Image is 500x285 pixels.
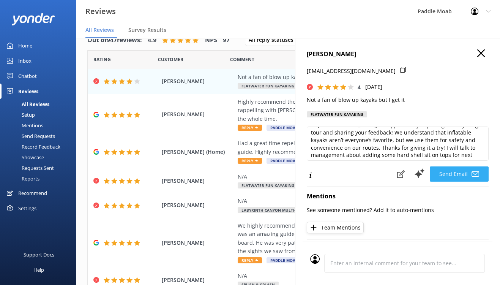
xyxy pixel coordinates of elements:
[238,197,437,205] div: N/A
[238,158,262,164] span: Reply
[18,68,37,84] div: Chatbot
[205,35,217,45] h4: NPS
[5,141,76,152] a: Record Feedback
[158,56,183,63] span: Date
[230,56,254,63] span: Question
[85,26,114,34] span: All Reviews
[18,53,32,68] div: Inbox
[238,73,437,81] div: Not a fan of blow up kayaks but I get it
[238,222,437,256] div: We highly recommend the Splish and Splash paddleboard tour with Santo. He was an amazing guide, s...
[162,148,234,156] span: [PERSON_NAME] (Home)
[238,272,437,280] div: N/A
[307,192,489,201] h4: Mentions
[162,77,234,85] span: [PERSON_NAME]
[5,120,76,131] a: Mentions
[238,125,262,131] span: Reply
[5,152,44,163] div: Showcase
[365,83,382,91] p: [DATE]
[310,254,320,264] img: user_profile.svg
[307,222,364,233] button: Team Mentions
[358,84,361,91] span: 4
[307,111,367,117] div: Flatwater Fun Kayaking
[5,120,43,131] div: Mentions
[5,163,76,173] a: Requests Sent
[18,201,36,216] div: Settings
[24,247,54,262] div: Support Docs
[128,26,166,34] span: Survey Results
[267,158,374,164] span: Paddle Moab- Raft, Kayak, SUP, and Canyon Co.
[238,139,437,156] div: Had a great time repelling and hiking. [PERSON_NAME] was a wonderful guide. Highly recommend this...
[18,38,32,53] div: Home
[477,49,485,58] button: Close
[5,99,49,109] div: All Reviews
[430,166,489,182] button: Send Email
[5,173,76,184] a: Reports
[87,35,142,45] h4: Out of 947 reviews:
[5,163,54,173] div: Requests Sent
[307,49,489,59] h4: [PERSON_NAME]
[162,177,234,185] span: [PERSON_NAME]
[85,5,116,17] h3: Reviews
[18,185,47,201] div: Recommend
[5,131,76,141] a: Send Requests
[238,257,262,263] span: Reply
[5,173,39,184] div: Reports
[307,96,489,104] p: Not a fan of blow up kayaks but I get it
[162,110,234,119] span: [PERSON_NAME]
[307,67,396,75] p: [EMAIL_ADDRESS][DOMAIN_NAME]
[162,239,234,247] span: [PERSON_NAME]
[148,35,156,45] h4: 4.9
[5,99,76,109] a: All Reviews
[33,262,44,277] div: Help
[5,109,76,120] a: Setup
[238,83,298,89] span: Flatwater Fun Kayaking
[5,141,60,152] div: Record Feedback
[162,201,234,209] span: [PERSON_NAME]
[5,152,76,163] a: Showcase
[238,182,298,188] span: Flatwater Fun Kayaking
[238,98,437,123] div: Highly recommend the canyoneering + SUP. We especially had so much fun rappelling with [PERSON_NA...
[5,109,35,120] div: Setup
[162,276,234,284] span: [PERSON_NAME]
[238,173,437,181] div: N/A
[238,207,340,213] span: Labyrinth Canyon Multi-Day SUP Adventure
[93,56,111,63] span: Date
[267,125,374,131] span: Paddle Moab- Raft, Kayak, SUP, and Canyon Co.
[5,131,55,141] div: Send Requests
[307,206,489,214] p: See someone mentioned? Add it to auto-mentions
[267,257,374,263] span: Paddle Moab- Raft, Kayak, SUP, and Canyon Co.
[223,35,230,45] h4: 97
[18,84,38,99] div: Reviews
[249,36,298,44] span: All reply statuses
[11,13,55,25] img: yonder-white-logo.png
[307,127,489,161] textarea: Hi [DEMOGRAPHIC_DATA], we appreciate you joining our kayaking tour and sharing your feedback! We ...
